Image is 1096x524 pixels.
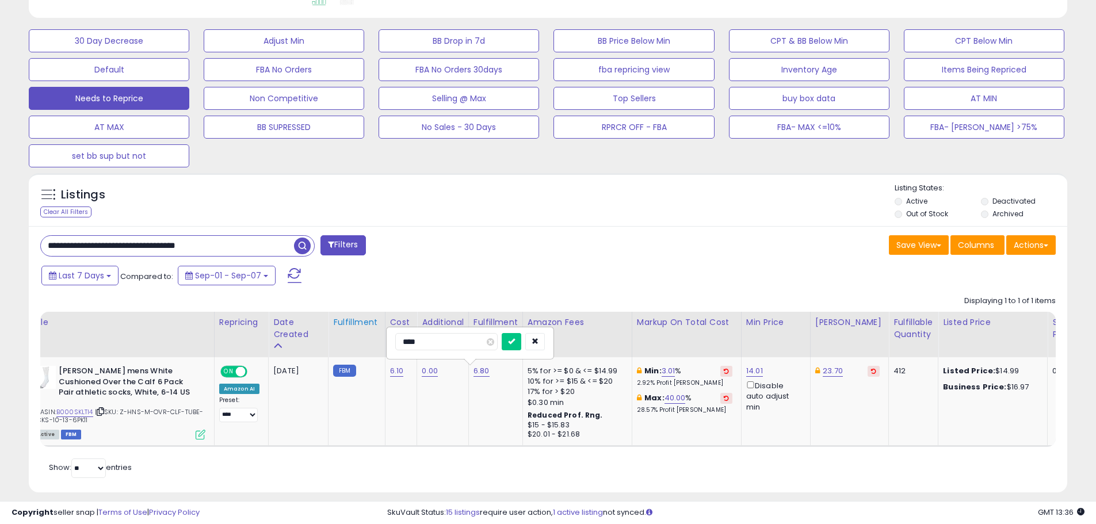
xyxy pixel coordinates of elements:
div: $0.30 min [528,397,623,408]
div: Preset: [219,396,259,422]
button: Columns [950,235,1005,255]
a: 1 active listing [553,507,603,518]
button: Top Sellers [553,87,714,110]
button: Inventory Age [729,58,889,81]
a: 23.70 [823,365,843,377]
button: FBA- [PERSON_NAME] >75% [904,116,1064,139]
button: Filters [320,235,365,255]
button: AT MAX [29,116,189,139]
button: Adjust Min [204,29,364,52]
a: Terms of Use [98,507,147,518]
span: Show: entries [49,462,132,473]
i: Revert to store-level Min Markup [724,368,729,374]
button: Items Being Repriced [904,58,1064,81]
i: Revert to store-level Dynamic Max Price [871,368,876,374]
button: BB Price Below Min [553,29,714,52]
div: 10% for >= $15 & <= $20 [528,376,623,387]
button: FBA No Orders 30days [379,58,539,81]
button: AT MIN [904,87,1064,110]
div: Disable auto adjust min [746,379,801,412]
div: Fulfillable Quantity [893,316,933,341]
img: 31voGBMoExL._SL40_.jpg [33,366,56,389]
button: Last 7 Days [41,266,119,285]
div: $20.01 - $21.68 [528,430,623,439]
div: SkuVault Status: require user action, not synced. [387,507,1084,518]
button: fba repricing view [553,58,714,81]
div: Markup on Total Cost [637,316,736,328]
button: Selling @ Max [379,87,539,110]
div: Clear All Filters [40,206,91,217]
label: Deactivated [992,196,1036,206]
p: 28.57% Profit [PERSON_NAME] [637,406,732,414]
a: 6.80 [473,365,490,377]
button: set bb sup but not [29,144,189,167]
div: seller snap | | [12,507,200,518]
div: Title [30,316,209,328]
a: 3.01 [662,365,675,377]
div: Amazon AI [219,384,259,394]
b: Max: [644,392,665,403]
button: FBA- MAX <=10% [729,116,889,139]
button: Save View [889,235,949,255]
button: BB SUPRESSED [204,116,364,139]
div: Amazon Fees [528,316,627,328]
span: All listings currently available for purchase on Amazon [33,430,59,439]
i: This overrides the store level Dynamic Max Price for this listing [815,367,820,374]
a: 15 listings [446,507,480,518]
b: [PERSON_NAME] mens White Cushioned Over the Calf 6 Pack Pair athletic socks, White, 6-14 US [59,366,198,401]
p: 2.92% Profit [PERSON_NAME] [637,379,732,387]
div: Date Created [273,316,323,341]
div: $15 - $15.83 [528,420,623,430]
a: 0.00 [422,365,438,377]
div: Ship Price [1052,316,1075,341]
strong: Copyright [12,507,54,518]
div: ASIN: [33,366,205,438]
div: Fulfillment Cost [473,316,518,341]
div: Repricing [219,316,264,328]
div: $16.97 [943,382,1038,392]
th: The percentage added to the cost of goods (COGS) that forms the calculator for Min & Max prices. [632,312,741,357]
a: 6.10 [390,365,404,377]
label: Out of Stock [906,209,948,219]
button: BB Drop in 7d [379,29,539,52]
button: Default [29,58,189,81]
button: Needs to Reprice [29,87,189,110]
button: FBA No Orders [204,58,364,81]
div: [DATE] [273,366,319,376]
a: 14.01 [746,365,763,377]
i: Revert to store-level Max Markup [724,395,729,401]
button: CPT Below Min [904,29,1064,52]
a: 40.00 [665,392,686,404]
label: Archived [992,209,1024,219]
button: buy box data [729,87,889,110]
button: Non Competitive [204,87,364,110]
div: Displaying 1 to 1 of 1 items [964,296,1056,307]
b: Business Price: [943,381,1006,392]
b: Min: [644,365,662,376]
div: $14.99 [943,366,1038,376]
button: Actions [1006,235,1056,255]
span: ON [222,367,236,377]
b: Listed Price: [943,365,995,376]
i: This overrides the store level max markup for this listing [637,394,641,401]
i: This overrides the store level min markup for this listing [637,367,641,374]
span: 2025-09-15 13:36 GMT [1038,507,1084,518]
span: Columns [958,239,994,251]
button: No Sales - 30 Days [379,116,539,139]
span: FBM [61,430,82,439]
button: CPT & BB Below Min [729,29,889,52]
button: Sep-01 - Sep-07 [178,266,276,285]
span: | SKU: Z-HNS-M-OVR-CLF-TUBE-SCKS-10-13-6PK11 [33,407,204,424]
div: 5% for >= $0 & <= $14.99 [528,366,623,376]
div: Fulfillment [333,316,380,328]
span: Last 7 Days [59,270,104,281]
span: OFF [246,367,264,377]
label: Active [906,196,927,206]
div: 17% for > $20 [528,387,623,397]
div: [PERSON_NAME] [815,316,884,328]
div: % [637,393,732,414]
button: 30 Day Decrease [29,29,189,52]
button: RPRCR OFF - FBA [553,116,714,139]
small: FBM [333,365,356,377]
span: Sep-01 - Sep-07 [195,270,261,281]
